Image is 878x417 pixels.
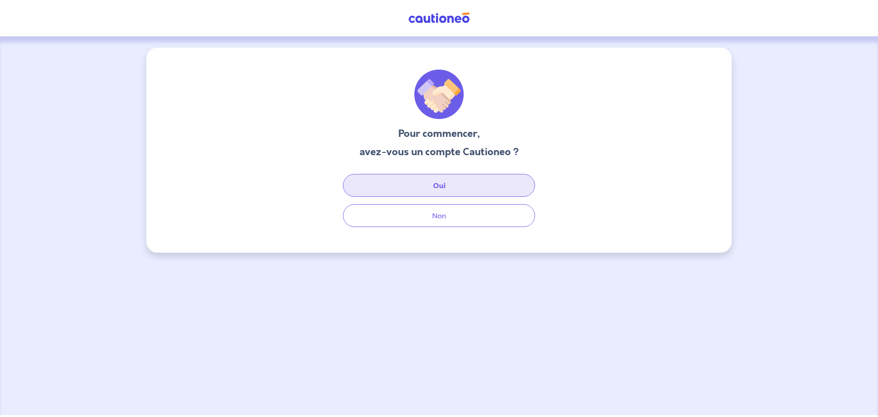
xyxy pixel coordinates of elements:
[343,174,535,197] button: Oui
[359,126,519,141] h3: Pour commencer,
[405,12,473,24] img: Cautioneo
[359,145,519,159] h3: avez-vous un compte Cautioneo ?
[343,204,535,227] button: Non
[414,70,464,119] img: illu_welcome.svg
